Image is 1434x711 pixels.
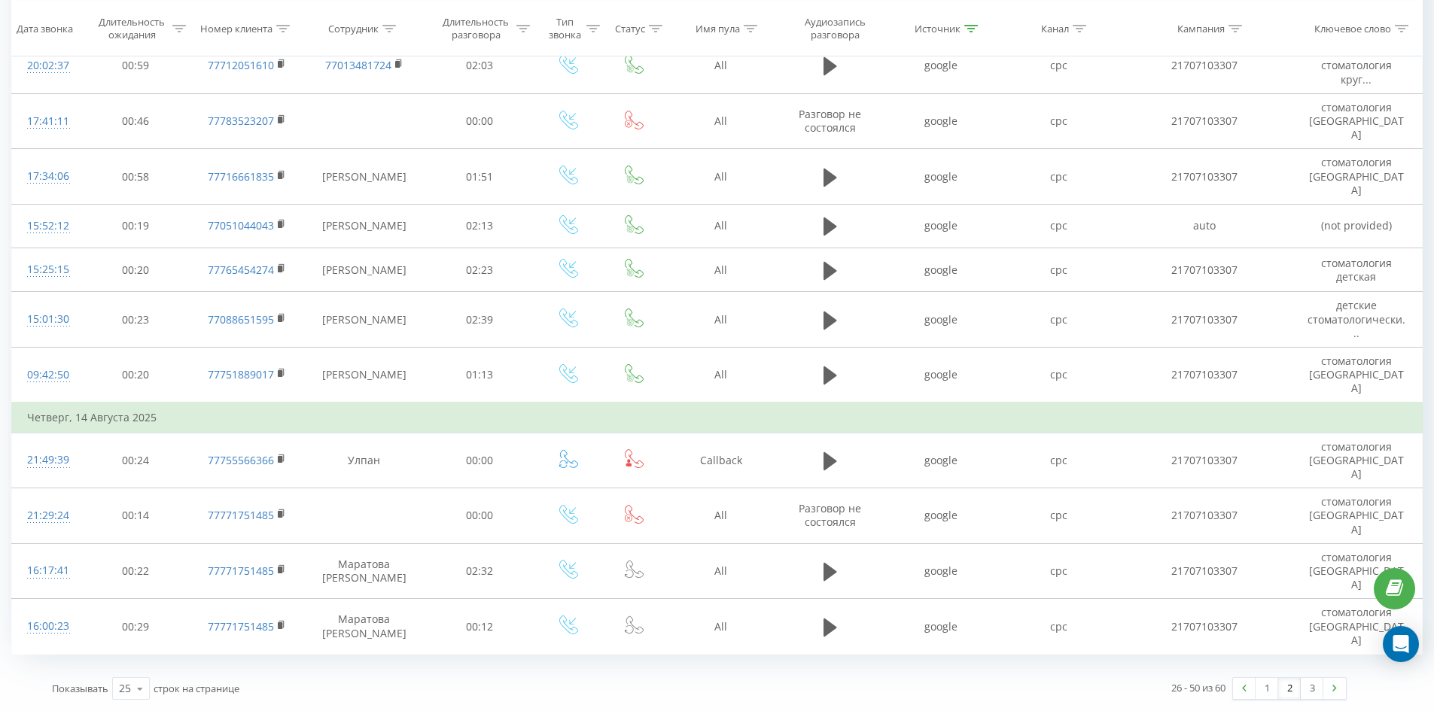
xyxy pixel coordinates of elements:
div: Open Intercom Messenger [1383,626,1419,662]
td: стоматология [GEOGRAPHIC_DATA] [1291,488,1422,544]
td: google [882,599,1000,655]
td: 02:39 [425,292,534,348]
td: 00:14 [81,488,190,544]
td: All [665,347,778,403]
div: Аудиозапись разговора [791,16,878,41]
td: 21707103307 [1117,292,1291,348]
td: All [665,292,778,348]
a: 2 [1278,678,1301,699]
div: Кампания [1177,22,1225,35]
td: Четверг, 14 Августа 2025 [12,403,1423,433]
td: 21707103307 [1117,488,1291,544]
td: cpc [1000,543,1117,599]
td: 21707103307 [1117,93,1291,149]
td: 00:24 [81,433,190,488]
td: cpc [1000,599,1117,655]
td: google [882,248,1000,292]
td: 21707103307 [1117,149,1291,205]
div: Источник [915,22,961,35]
td: [PERSON_NAME] [303,204,425,248]
div: 09:42:50 [27,360,66,390]
div: Дата звонка [17,22,73,35]
td: 00:22 [81,543,190,599]
td: 00:00 [425,93,534,149]
td: google [882,347,1000,403]
a: 77783523207 [208,114,274,128]
td: cpc [1000,93,1117,149]
span: детские стоматологически... [1308,298,1405,339]
td: All [665,599,778,655]
a: 1 [1256,678,1278,699]
td: google [882,488,1000,544]
span: Показывать [52,682,108,695]
td: google [882,292,1000,348]
td: 00:19 [81,204,190,248]
div: Имя пула [696,22,740,35]
td: 00:23 [81,292,190,348]
td: google [882,543,1000,599]
td: стоматология [GEOGRAPHIC_DATA] [1291,93,1422,149]
td: 00:20 [81,248,190,292]
td: стоматология [GEOGRAPHIC_DATA] [1291,543,1422,599]
span: строк на странице [154,682,239,695]
td: 02:23 [425,248,534,292]
a: 77051044043 [208,218,274,232]
td: All [665,204,778,248]
td: [PERSON_NAME] [303,248,425,292]
td: 01:51 [425,149,534,205]
div: 16:00:23 [27,612,66,641]
td: All [665,488,778,544]
td: 21707103307 [1117,599,1291,655]
a: 77088651595 [208,312,274,327]
a: 77751889017 [208,367,274,381]
div: 16:17:41 [27,556,66,585]
td: cpc [1000,149,1117,205]
td: All [665,149,778,205]
a: 77755566366 [208,453,274,467]
td: cpc [1000,248,1117,292]
div: Сотрудник [328,22,379,35]
div: 17:41:11 [27,107,66,136]
td: стоматология [GEOGRAPHIC_DATA] [1291,599,1422,655]
td: google [882,93,1000,149]
a: 77013481724 [325,58,391,72]
div: 21:49:39 [27,445,66,475]
div: Тип звонка [547,16,583,41]
td: cpc [1000,204,1117,248]
td: cpc [1000,433,1117,488]
td: google [882,149,1000,205]
td: [PERSON_NAME] [303,149,425,205]
td: Маратова [PERSON_NAME] [303,599,425,655]
div: Канал [1041,22,1069,35]
td: cpc [1000,292,1117,348]
td: (not provided) [1291,204,1422,248]
td: 00:00 [425,488,534,544]
a: 77771751485 [208,508,274,522]
td: [PERSON_NAME] [303,347,425,403]
div: Ключевое слово [1314,22,1391,35]
a: 77771751485 [208,619,274,634]
td: google [882,204,1000,248]
span: Разговор не состоялся [799,107,861,135]
td: 21707103307 [1117,347,1291,403]
td: 00:00 [425,433,534,488]
td: стоматология детская [1291,248,1422,292]
div: Длительность разговора [439,16,513,41]
td: 00:58 [81,149,190,205]
a: 77765454274 [208,263,274,277]
a: 3 [1301,678,1323,699]
div: 26 - 50 из 60 [1171,680,1225,695]
td: cpc [1000,488,1117,544]
td: [PERSON_NAME] [303,292,425,348]
div: 25 [119,681,131,696]
div: Длительность ожидания [95,16,169,41]
td: 02:13 [425,204,534,248]
td: стоматология [GEOGRAPHIC_DATA] [1291,347,1422,403]
td: Маратова [PERSON_NAME] [303,543,425,599]
td: стоматология [GEOGRAPHIC_DATA] [1291,433,1422,488]
div: Номер клиента [200,22,272,35]
td: cpc [1000,347,1117,403]
td: Улпан [303,433,425,488]
td: All [665,248,778,292]
td: 00:12 [425,599,534,655]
